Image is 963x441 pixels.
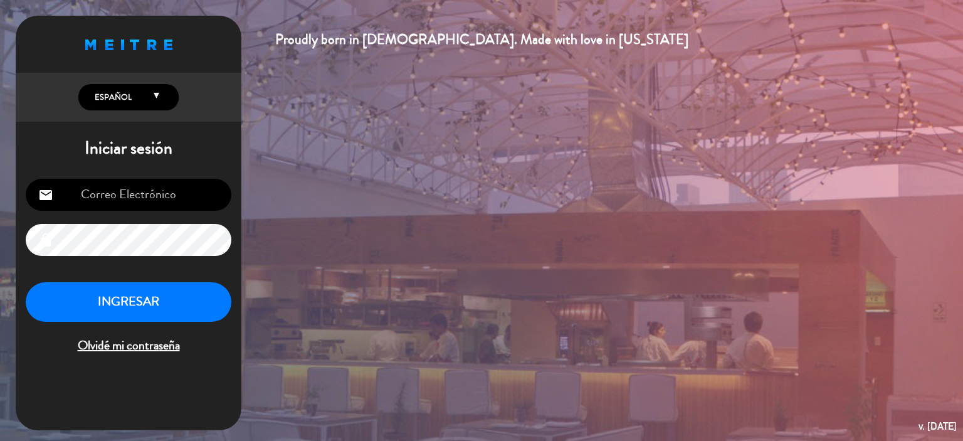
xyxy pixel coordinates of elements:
i: lock [38,233,53,248]
button: INGRESAR [26,282,231,322]
span: Español [92,91,132,104]
div: v. [DATE] [918,418,957,435]
h1: Iniciar sesión [16,138,241,159]
input: Correo Electrónico [26,179,231,211]
span: Olvidé mi contraseña [26,336,231,356]
i: email [38,188,53,203]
